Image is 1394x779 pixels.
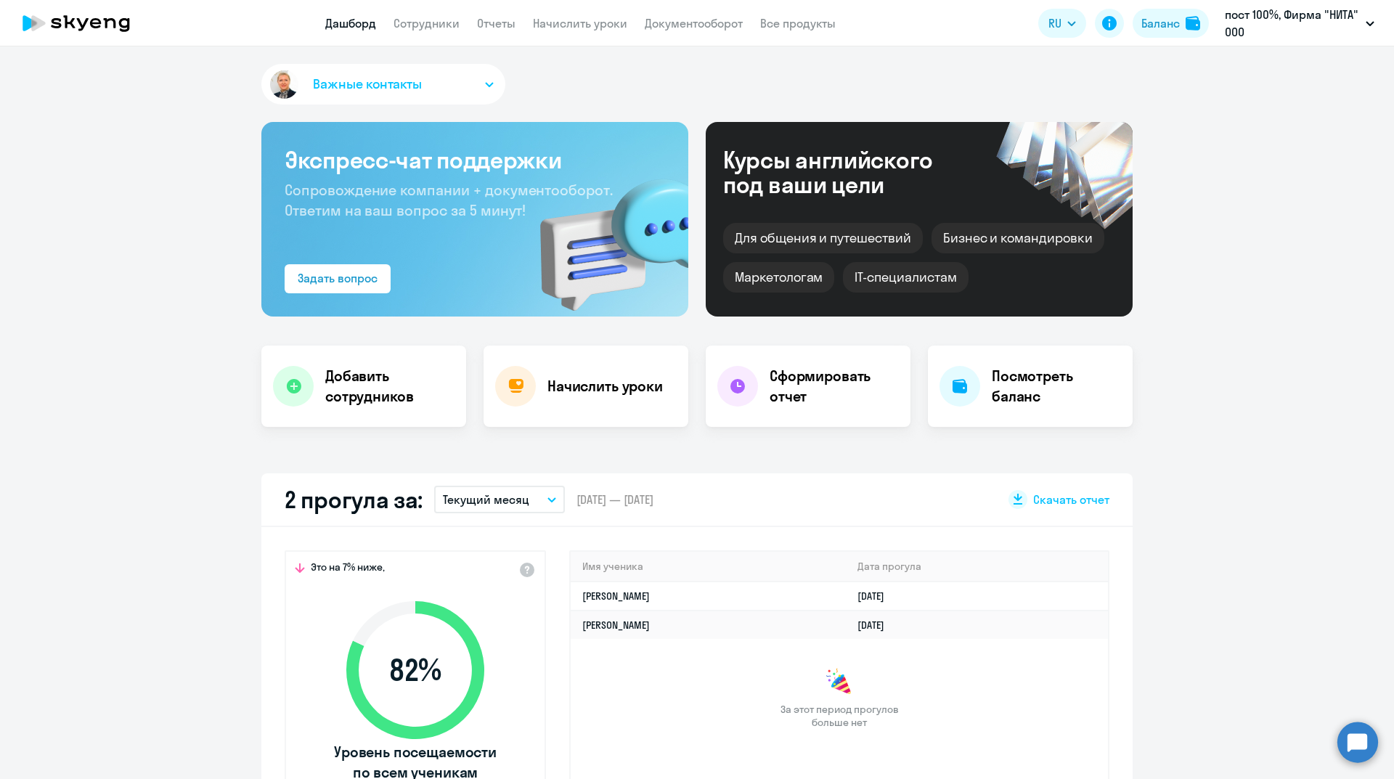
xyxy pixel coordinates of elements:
a: Сотрудники [394,16,460,30]
span: Важные контакты [313,75,422,94]
h3: Экспресс-чат поддержки [285,145,665,174]
a: [DATE] [857,619,896,632]
img: congrats [825,668,854,697]
span: За этот период прогулов больше нет [778,703,900,729]
span: [DATE] — [DATE] [576,492,653,507]
button: пост 100%, Фирма "НИТА" ООО [1218,6,1382,41]
a: Отчеты [477,16,515,30]
h4: Добавить сотрудников [325,366,455,407]
span: 82 % [332,653,499,688]
p: пост 100%, Фирма "НИТА" ООО [1225,6,1360,41]
span: Скачать отчет [1033,492,1109,507]
th: Дата прогула [846,552,1108,582]
h4: Сформировать отчет [770,366,899,407]
a: [PERSON_NAME] [582,590,650,603]
a: Дашборд [325,16,376,30]
img: balance [1186,16,1200,30]
span: RU [1048,15,1061,32]
div: Курсы английского под ваши цели [723,147,971,197]
div: Для общения и путешествий [723,223,923,253]
h4: Начислить уроки [547,376,663,396]
h2: 2 прогула за: [285,485,423,514]
p: Текущий месяц [443,491,529,508]
span: Сопровождение компании + документооборот. Ответим на ваш вопрос за 5 минут! [285,181,613,219]
h4: Посмотреть баланс [992,366,1121,407]
div: Задать вопрос [298,269,378,287]
a: [DATE] [857,590,896,603]
div: Маркетологам [723,262,834,293]
a: Все продукты [760,16,836,30]
button: Текущий месяц [434,486,565,513]
a: [PERSON_NAME] [582,619,650,632]
div: Бизнес и командировки [932,223,1104,253]
div: IT-специалистам [843,262,968,293]
button: Задать вопрос [285,264,391,293]
button: Важные контакты [261,64,505,105]
button: Балансbalance [1133,9,1209,38]
div: Баланс [1141,15,1180,32]
a: Начислить уроки [533,16,627,30]
button: RU [1038,9,1086,38]
a: Документооборот [645,16,743,30]
img: avatar [267,68,301,102]
img: bg-img [519,153,688,317]
span: Это на 7% ниже, [311,560,385,578]
th: Имя ученика [571,552,846,582]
